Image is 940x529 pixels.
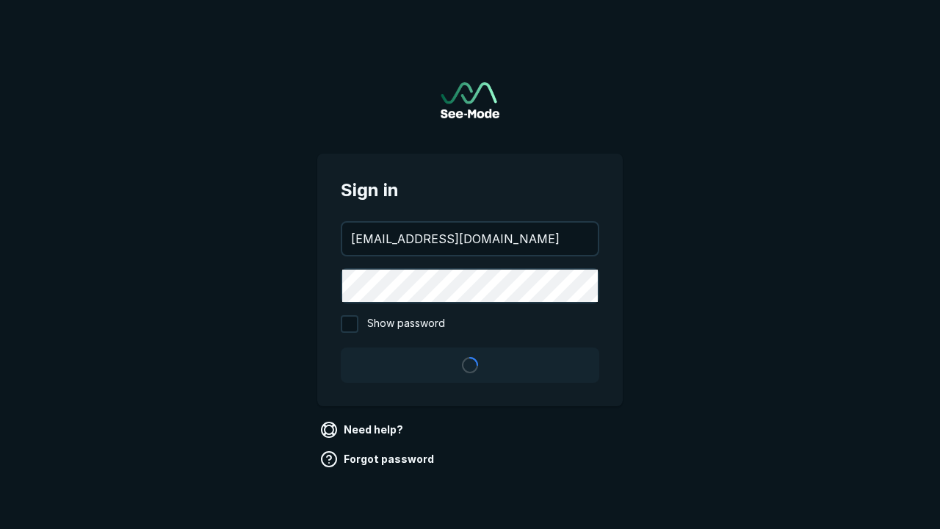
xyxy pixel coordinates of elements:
a: Need help? [317,418,409,442]
input: your@email.com [342,223,598,255]
a: Go to sign in [441,82,499,118]
a: Forgot password [317,447,440,471]
span: Sign in [341,177,599,204]
span: Show password [367,315,445,333]
img: See-Mode Logo [441,82,499,118]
